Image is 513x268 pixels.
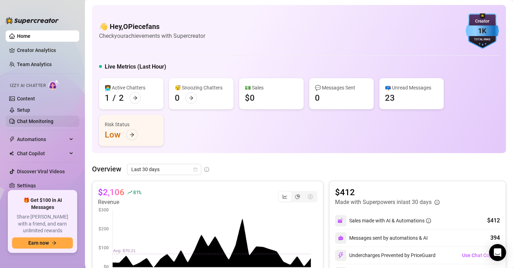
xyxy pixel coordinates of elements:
img: logo-BBDzfeDw.svg [6,17,59,24]
span: arrow-right [129,132,134,137]
span: Use Chat Copilot [462,252,500,258]
span: arrow-right [52,240,57,245]
article: Revenue [98,198,141,206]
a: Content [17,96,35,101]
div: 💵 Sales [245,84,298,92]
a: Home [17,33,30,39]
div: 0 [175,92,180,104]
a: Team Analytics [17,62,52,67]
div: Messages sent by automations & AI [335,232,428,244]
a: Setup [17,107,30,113]
div: 23 [385,92,395,104]
span: arrow-right [189,95,194,100]
div: 394 [490,234,500,242]
article: $412 [335,187,439,198]
h4: 👋 Hey, OPiecefans [99,22,205,31]
article: Check your achievements with Supercreator [99,31,205,40]
span: thunderbolt [9,136,15,142]
span: 81 % [133,189,141,196]
span: info-circle [426,218,431,223]
div: $0 [245,92,255,104]
span: calendar [193,167,197,171]
div: Open Intercom Messenger [489,244,506,261]
span: line-chart [282,194,287,199]
img: svg%3e [338,252,344,258]
span: Share [PERSON_NAME] with a friend, and earn unlimited rewards [12,214,73,234]
div: 👩‍💻 Active Chatters [105,84,158,92]
img: AI Chatter [48,80,59,90]
a: Creator Analytics [17,45,74,56]
button: Earn nowarrow-right [12,237,73,249]
h5: Live Metrics (Last Hour) [105,63,166,71]
img: svg%3e [338,235,344,241]
div: $412 [487,216,500,225]
span: arrow-right [133,95,138,100]
span: Chat Copilot [17,148,67,159]
span: 🎁 Get $100 in AI Messages [12,197,73,211]
div: 2 [119,92,124,104]
span: Izzy AI Chatter [10,82,46,89]
a: Settings [17,183,36,188]
div: 1 [105,92,110,104]
a: Chat Monitoring [17,118,53,124]
span: Last 30 days [131,164,197,175]
span: dollar-circle [308,194,313,199]
span: rise [127,190,132,195]
span: Earn now [28,240,49,246]
img: blue-badge-DgoSNQY1.svg [466,13,499,49]
a: Discover Viral Videos [17,169,65,174]
div: Creator [466,18,499,25]
div: 📪 Unread Messages [385,84,438,92]
div: Sales made with AI & Automations [349,217,431,225]
div: Risk Status [105,121,158,128]
span: info-circle [434,200,439,205]
article: Overview [92,164,121,174]
div: Total Fans [466,37,499,42]
span: pie-chart [295,194,300,199]
div: segmented control [278,191,317,202]
div: 😴 Snoozing Chatters [175,84,228,92]
div: 0 [315,92,320,104]
article: $2,106 [98,187,125,198]
div: 1K [466,25,499,36]
div: 💬 Messages Sent [315,84,368,92]
div: Undercharges Prevented by PriceGuard [335,250,436,261]
button: Use Chat Copilot [462,250,500,261]
img: Chat Copilot [9,151,14,156]
span: info-circle [204,167,209,172]
span: Automations [17,134,67,145]
img: svg%3e [338,217,344,224]
article: Made with Superpowers in last 30 days [335,198,432,206]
